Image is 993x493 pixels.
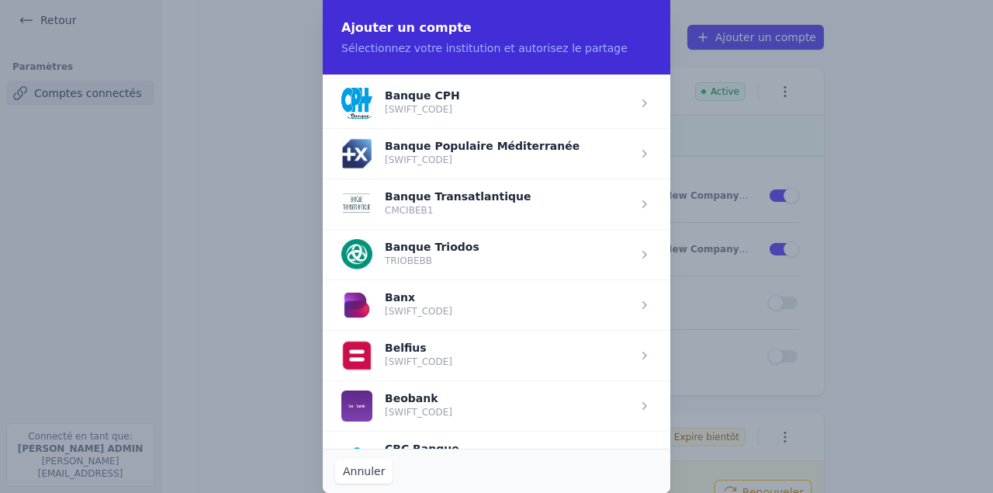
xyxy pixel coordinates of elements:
[385,192,531,201] p: Banque Transatlantique
[341,88,460,119] button: Banque CPH [SWIFT_CODE]
[341,138,580,169] button: Banque Populaire Méditerranée [SWIFT_CODE]
[385,91,460,100] p: Banque CPH
[341,441,459,472] button: CBC Banque
[341,239,479,270] button: Banque Triodos TRIOBEBB
[385,394,452,403] p: Beobank
[385,141,580,151] p: Banque Populaire Méditerranée
[341,290,452,321] button: Banx [SWIFT_CODE]
[341,40,652,56] p: Sélectionnez votre institution et autorisez le partage
[341,189,531,220] button: Banque Transatlantique CMCIBEB1
[385,444,459,453] p: CBC Banque
[341,19,652,37] h2: Ajouter un compte
[341,340,452,371] button: Belfius [SWIFT_CODE]
[385,293,452,302] p: Banx
[385,242,479,252] p: Banque Triodos
[335,459,393,484] button: Annuler
[385,343,452,352] p: Belfius
[341,391,452,422] button: Beobank [SWIFT_CODE]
